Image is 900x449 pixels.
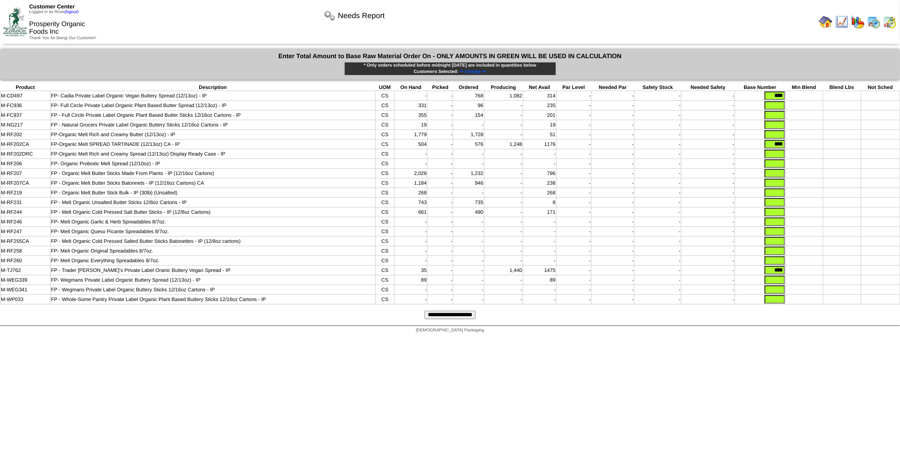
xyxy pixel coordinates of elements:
[523,198,556,207] td: 8
[460,69,486,74] span: ⇐ Change ⇐
[427,169,453,178] td: -
[484,91,523,101] td: 1,082
[681,159,735,169] td: -
[427,149,453,159] td: -
[427,198,453,207] td: -
[556,101,591,110] td: -
[591,120,634,130] td: -
[453,101,484,110] td: 96
[376,84,395,91] th: UOM
[681,295,735,304] td: -
[395,84,427,91] th: On Hand
[50,140,376,149] td: FP-Organic Melt SPREAD TARTINADE (12/13oz) CA - IP
[427,110,453,120] td: -
[634,227,681,237] td: -
[681,149,735,159] td: -
[556,275,591,285] td: -
[376,140,395,149] td: CS
[50,275,376,285] td: FP- Wegmans Private Label Organic Buttery Spread (12/13oz) - IP
[427,285,453,295] td: -
[427,91,453,101] td: -
[484,84,523,91] th: Producing
[591,246,634,256] td: -
[453,237,484,246] td: -
[427,207,453,217] td: -
[823,84,861,91] th: Blend Lbs
[556,140,591,149] td: -
[634,295,681,304] td: -
[681,188,735,198] td: -
[883,15,897,29] img: calendarinout.gif
[0,198,51,207] td: M-RF231
[453,169,484,178] td: 1,232
[395,140,427,149] td: 504
[556,188,591,198] td: -
[427,188,453,198] td: -
[0,256,51,266] td: M-RF260
[484,101,523,110] td: -
[484,295,523,304] td: -
[591,130,634,140] td: -
[634,91,681,101] td: -
[556,149,591,159] td: -
[376,198,395,207] td: CS
[634,237,681,246] td: -
[50,188,376,198] td: FP - Organic Melt Butter Stick Bulk - IP (30lb) (Unsalted)
[0,237,51,246] td: M-RF255CA
[50,159,376,169] td: FP- Organic Probiotic Melt Spread (12/10oz) - IP
[523,178,556,188] td: 238
[376,207,395,217] td: CS
[50,130,376,140] td: FP-Organic Melt Rich and Creamy Butter (12/13oz) - IP
[376,149,395,159] td: CS
[376,285,395,295] td: CS
[523,130,556,140] td: 51
[484,285,523,295] td: -
[591,207,634,217] td: -
[453,149,484,159] td: -
[785,84,823,91] th: Min Blend
[453,130,484,140] td: 1,728
[323,9,336,22] img: workflow.png
[453,207,484,217] td: 490
[556,256,591,266] td: -
[0,207,51,217] td: M-RF244
[634,140,681,149] td: -
[634,256,681,266] td: -
[376,295,395,304] td: CS
[523,120,556,130] td: 19
[867,15,881,29] img: calendarprod.gif
[484,159,523,169] td: -
[50,256,376,266] td: FP- Melt Organic Everything Spreadables 8/7oz.
[484,275,523,285] td: -
[484,227,523,237] td: -
[395,237,427,246] td: -
[523,266,556,275] td: 1475
[427,275,453,285] td: -
[453,120,484,130] td: -
[556,266,591,275] td: -
[29,10,78,14] span: Logged in as Rcoe
[523,149,556,159] td: -
[735,84,785,91] th: Base Number
[634,178,681,188] td: -
[50,110,376,120] td: FP - Full Circle Private Label Organic Plant Based Butter Sticks 12/16oz Cartons - IP
[634,120,681,130] td: -
[50,198,376,207] td: FP - Melt Organic Unsalted Butter Sticks 12/8oz Cartons - IP
[484,266,523,275] td: 1,440
[0,130,51,140] td: M-RF202
[523,295,556,304] td: -
[591,217,634,227] td: -
[0,84,51,91] th: Product
[64,10,78,14] a: (logout)
[50,101,376,110] td: FP- Full Circle Private Label Organic Plant Based Butter Spread (12/13oz) - IP
[556,217,591,227] td: -
[634,207,681,217] td: -
[453,140,484,149] td: 576
[591,169,634,178] td: -
[634,217,681,227] td: -
[681,91,735,101] td: -
[523,227,556,237] td: -
[29,21,85,35] span: Prosperity Organic Foods Inc
[591,285,634,295] td: -
[634,110,681,120] td: -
